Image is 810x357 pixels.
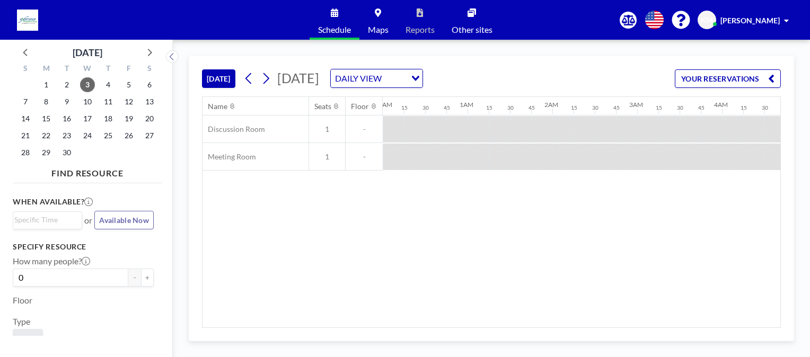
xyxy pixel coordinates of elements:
div: 15 [401,104,408,111]
span: Room [17,333,39,344]
span: Friday, September 5, 2025 [121,77,136,92]
span: Reports [406,25,435,34]
img: organization-logo [17,10,38,31]
span: Wednesday, September 17, 2025 [80,111,95,126]
button: [DATE] [202,69,235,88]
label: How many people? [13,256,90,266]
div: 1AM [460,101,473,109]
div: W [77,63,98,76]
div: Search for option [331,69,422,87]
span: Available Now [99,216,149,225]
span: Monday, September 22, 2025 [39,128,54,143]
span: Tuesday, September 16, 2025 [59,111,74,126]
label: Floor [13,295,32,306]
input: Search for option [14,214,76,226]
div: 30 [762,104,768,111]
span: Other sites [452,25,492,34]
span: Friday, September 12, 2025 [121,94,136,109]
span: Thursday, September 25, 2025 [101,128,116,143]
span: 1 [309,124,345,134]
div: 30 [507,104,514,111]
span: Monday, September 15, 2025 [39,111,54,126]
div: 2AM [544,101,558,109]
div: [DATE] [73,45,102,60]
div: 15 [656,104,662,111]
label: Type [13,316,30,327]
span: Friday, September 26, 2025 [121,128,136,143]
span: Discussion Room [202,124,265,134]
div: 4AM [714,101,728,109]
button: + [141,269,154,287]
div: 3AM [629,101,643,109]
span: - [346,124,383,134]
span: Wednesday, September 3, 2025 [80,77,95,92]
span: Thursday, September 18, 2025 [101,111,116,126]
div: Name [208,102,227,111]
span: Friday, September 19, 2025 [121,111,136,126]
div: 30 [677,104,683,111]
span: or [84,215,92,226]
span: [DATE] [277,70,319,86]
span: Saturday, September 27, 2025 [142,128,157,143]
span: Monday, September 29, 2025 [39,145,54,160]
div: Floor [351,102,369,111]
span: Saturday, September 6, 2025 [142,77,157,92]
span: Saturday, September 20, 2025 [142,111,157,126]
span: Meeting Room [202,152,256,162]
span: DAILY VIEW [333,72,384,85]
div: Search for option [13,212,82,228]
span: Thursday, September 4, 2025 [101,77,116,92]
span: Maps [368,25,389,34]
div: T [98,63,118,76]
span: Saturday, September 13, 2025 [142,94,157,109]
h4: FIND RESOURCE [13,164,162,178]
span: Wednesday, September 24, 2025 [80,128,95,143]
div: S [139,63,160,76]
span: KM [701,15,713,25]
span: Tuesday, September 9, 2025 [59,94,74,109]
div: S [15,63,36,76]
div: 45 [444,104,450,111]
span: Tuesday, September 30, 2025 [59,145,74,160]
div: 45 [698,104,705,111]
span: Sunday, September 14, 2025 [18,111,33,126]
span: Sunday, September 21, 2025 [18,128,33,143]
div: M [36,63,57,76]
div: 15 [486,104,492,111]
div: Seats [314,102,331,111]
span: Monday, September 8, 2025 [39,94,54,109]
button: YOUR RESERVATIONS [675,69,781,88]
span: Schedule [318,25,351,34]
span: Sunday, September 28, 2025 [18,145,33,160]
h3: Specify resource [13,242,154,252]
div: T [57,63,77,76]
div: 15 [741,104,747,111]
span: 1 [309,152,345,162]
button: Available Now [94,211,154,229]
span: Wednesday, September 10, 2025 [80,94,95,109]
span: - [346,152,383,162]
span: Thursday, September 11, 2025 [101,94,116,109]
button: - [128,269,141,287]
span: Monday, September 1, 2025 [39,77,54,92]
span: Tuesday, September 23, 2025 [59,128,74,143]
div: 45 [613,104,620,111]
div: 30 [422,104,429,111]
div: F [118,63,139,76]
span: Sunday, September 7, 2025 [18,94,33,109]
div: 12AM [375,101,392,109]
span: [PERSON_NAME] [720,16,780,25]
div: 15 [571,104,577,111]
input: Search for option [385,72,405,85]
div: 45 [529,104,535,111]
div: 30 [592,104,598,111]
span: Tuesday, September 2, 2025 [59,77,74,92]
